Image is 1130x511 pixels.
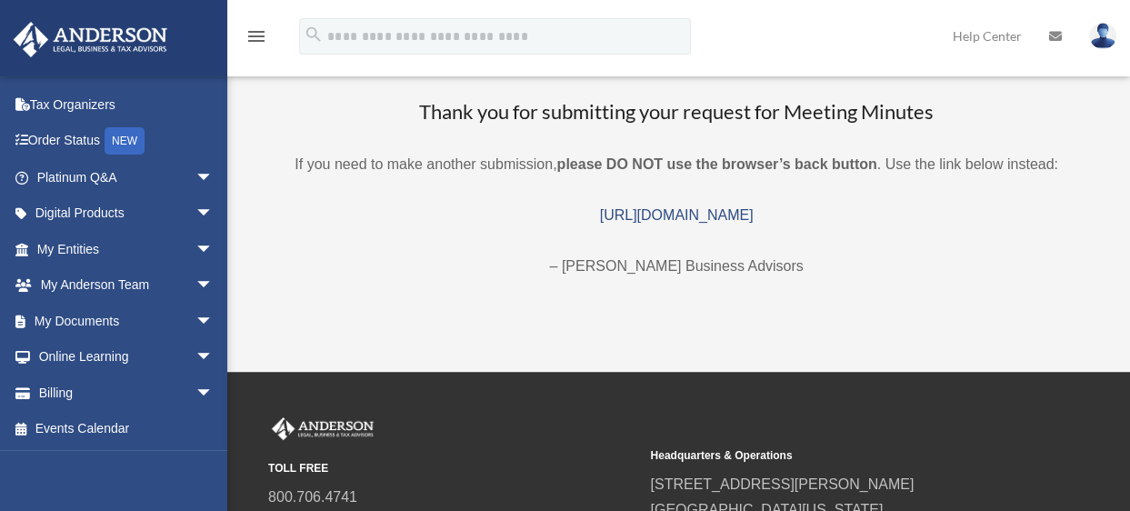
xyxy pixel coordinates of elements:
span: arrow_drop_down [195,159,232,196]
a: My Documentsarrow_drop_down [13,303,241,339]
i: search [304,25,324,45]
a: menu [245,32,267,47]
small: TOLL FREE [268,459,637,478]
a: Platinum Q&Aarrow_drop_down [13,159,241,195]
span: arrow_drop_down [195,375,232,412]
img: Anderson Advisors Platinum Portal [268,417,377,441]
span: arrow_drop_down [195,231,232,268]
small: Headquarters & Operations [650,446,1019,466]
a: Order StatusNEW [13,123,241,160]
img: Anderson Advisors Platinum Portal [8,22,173,57]
a: My Anderson Teamarrow_drop_down [13,267,241,304]
img: User Pic [1089,23,1116,49]
i: menu [245,25,267,47]
a: Events Calendar [13,411,241,447]
a: [URL][DOMAIN_NAME] [600,207,754,223]
a: [STREET_ADDRESS][PERSON_NAME] [650,476,914,492]
p: If you need to make another submission, . Use the link below instead: [245,152,1107,177]
a: 800.706.4741 [268,489,357,505]
b: please DO NOT use the browser’s back button [556,156,876,172]
span: arrow_drop_down [195,195,232,233]
div: NEW [105,127,145,155]
a: Online Learningarrow_drop_down [13,339,241,376]
a: My Entitiesarrow_drop_down [13,231,241,267]
span: arrow_drop_down [195,339,232,376]
p: – [PERSON_NAME] Business Advisors [245,254,1107,279]
a: Digital Productsarrow_drop_down [13,195,241,232]
span: arrow_drop_down [195,267,232,305]
a: Billingarrow_drop_down [13,375,241,411]
h3: Thank you for submitting your request for Meeting Minutes [245,98,1107,126]
a: Tax Organizers [13,86,241,123]
span: arrow_drop_down [195,303,232,340]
